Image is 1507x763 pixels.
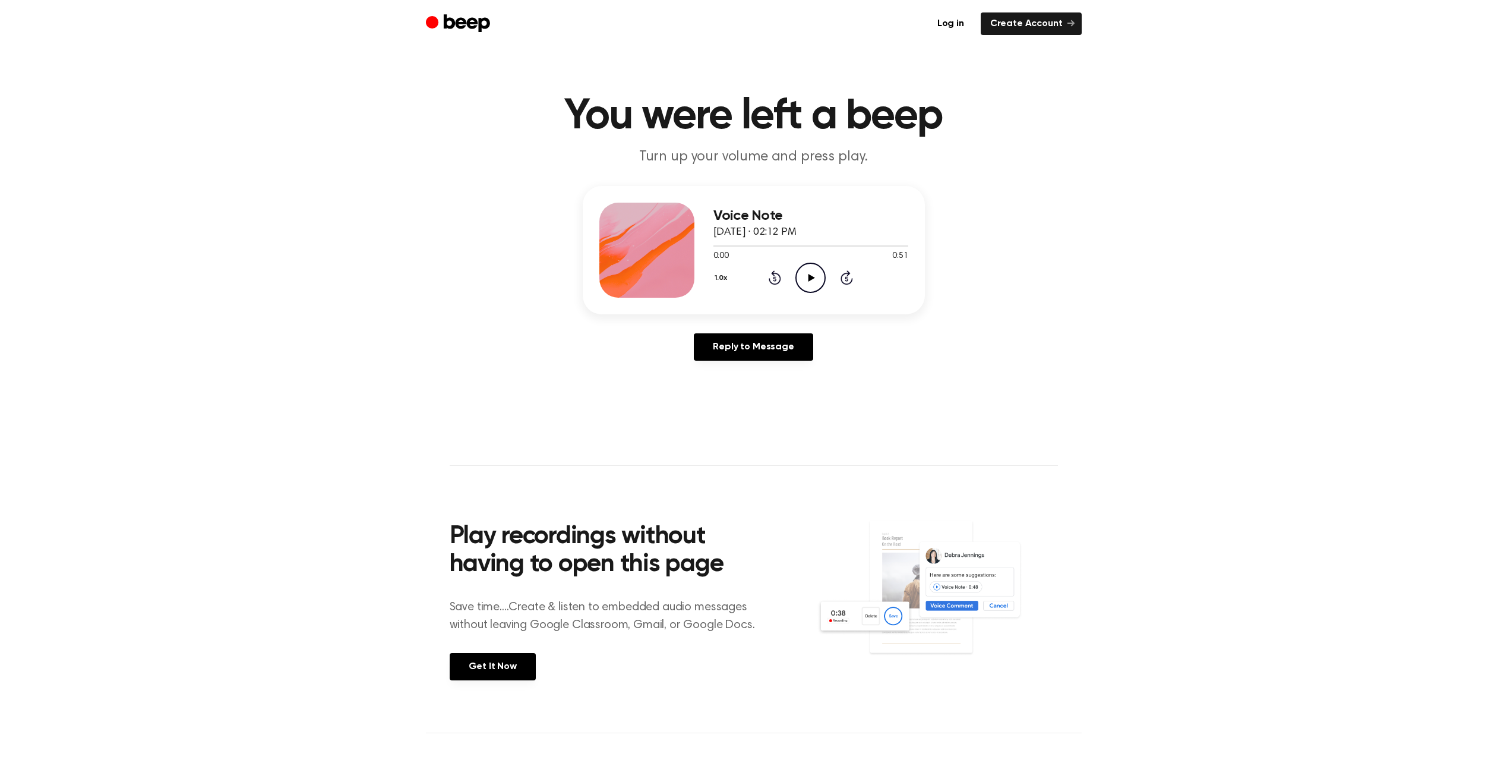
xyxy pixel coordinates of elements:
[713,208,908,224] h3: Voice Note
[450,653,536,680] a: Get It Now
[892,250,908,263] span: 0:51
[713,268,732,288] button: 1.0x
[526,147,982,167] p: Turn up your volume and press play.
[981,12,1082,35] a: Create Account
[450,95,1058,138] h1: You were left a beep
[817,519,1057,679] img: Voice Comments on Docs and Recording Widget
[713,250,729,263] span: 0:00
[694,333,813,361] a: Reply to Message
[450,598,770,634] p: Save time....Create & listen to embedded audio messages without leaving Google Classroom, Gmail, ...
[426,12,493,36] a: Beep
[713,227,797,238] span: [DATE] · 02:12 PM
[450,523,770,579] h2: Play recordings without having to open this page
[928,12,974,35] a: Log in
